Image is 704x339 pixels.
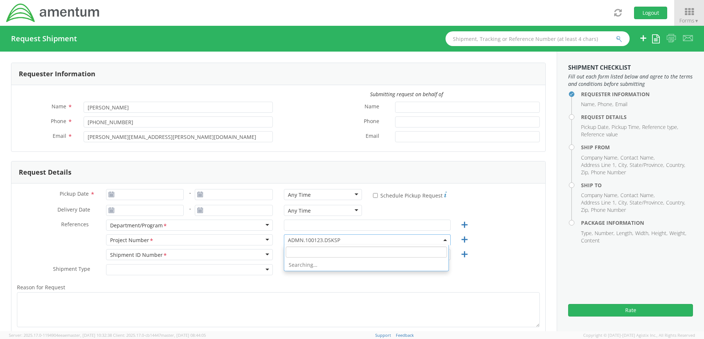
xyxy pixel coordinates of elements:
[581,123,610,131] li: Pickup Date
[618,199,628,206] li: City
[373,191,447,199] label: Schedule Pickup Request
[364,118,379,126] span: Phone
[620,192,655,199] li: Contact Name
[581,237,600,244] li: Content
[60,190,89,197] span: Pickup Date
[288,191,311,199] div: Any Time
[581,230,593,237] li: Type
[370,91,443,98] i: Submitting request on behalf of
[630,161,664,169] li: State/Province
[581,192,619,199] li: Company Name
[110,222,168,230] div: Department/Program
[568,64,693,71] h3: Shipment Checklist
[581,220,693,226] h4: Package Information
[666,161,685,169] li: Country
[57,206,90,214] span: Delivery Date
[581,131,618,138] li: Reference value
[612,123,640,131] li: Pickup Time
[373,193,378,198] input: Schedule Pickup Request
[19,70,95,78] h3: Requester Information
[17,284,65,291] span: Reason for Request
[666,199,685,206] li: Country
[642,123,678,131] li: Reference type
[581,91,693,97] h4: Requester Information
[110,237,154,244] div: Project Number
[581,206,589,214] li: Zip
[630,199,664,206] li: State/Province
[694,18,699,24] span: ▼
[598,101,613,108] li: Phone
[113,332,206,338] span: Client: 2025.17.0-cb14447
[651,230,668,237] li: Height
[6,3,101,23] img: dyn-intl-logo-049831509241104b2a82.png
[581,144,693,150] h4: Ship From
[615,101,627,108] li: Email
[396,332,414,338] a: Feedback
[581,169,589,176] li: Zip
[581,114,693,120] h4: Request Details
[366,132,379,141] span: Email
[591,169,626,176] li: Phone Number
[581,154,619,161] li: Company Name
[620,154,655,161] li: Contact Name
[110,251,168,259] div: Shipment ID Number
[591,206,626,214] li: Phone Number
[53,132,66,139] span: Email
[53,265,90,274] span: Shipment Type
[51,118,66,125] span: Phone
[52,103,66,110] span: Name
[61,221,89,228] span: References
[284,234,451,245] span: ADMN.100123.DSKSP
[446,31,630,46] input: Shipment, Tracking or Reference Number (at least 4 chars)
[581,161,616,169] li: Address Line 1
[583,332,695,338] span: Copyright © [DATE]-[DATE] Agistix Inc., All Rights Reserved
[616,230,633,237] li: Length
[365,103,379,111] span: Name
[284,259,448,271] li: Searching…
[568,304,693,317] button: Rate
[568,73,693,88] span: Fill out each form listed below and agree to the terms and conditions before submitting
[618,161,628,169] li: City
[581,101,596,108] li: Name
[288,207,311,214] div: Any Time
[581,199,616,206] li: Address Line 1
[11,35,77,43] h4: Request Shipment
[635,230,650,237] li: Width
[679,17,699,24] span: Forms
[67,332,112,338] span: master, [DATE] 10:32:38
[9,332,112,338] span: Server: 2025.17.0-1194904eeae
[595,230,615,237] li: Number
[669,230,686,237] li: Weight
[288,237,447,244] span: ADMN.100123.DSKSP
[161,332,206,338] span: master, [DATE] 08:44:05
[581,182,693,188] h4: Ship To
[375,332,391,338] a: Support
[19,169,71,176] h3: Request Details
[634,7,667,19] button: Logout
